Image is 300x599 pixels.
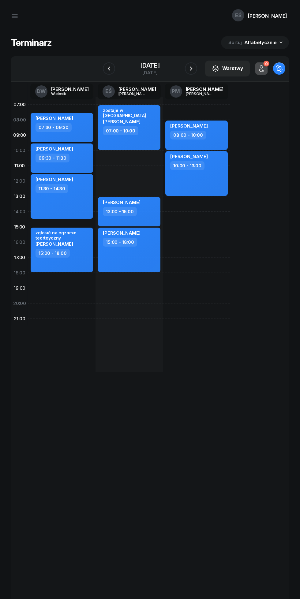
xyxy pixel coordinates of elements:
[51,87,89,91] div: [PERSON_NAME]
[170,131,206,140] div: 08:00 - 10:00
[170,123,208,129] span: [PERSON_NAME]
[36,249,70,258] div: 15:00 - 18:00
[205,61,250,76] button: Warstwy
[36,146,73,152] span: [PERSON_NAME]
[103,230,141,236] span: [PERSON_NAME]
[186,87,223,91] div: [PERSON_NAME]
[105,89,112,94] span: EŚ
[255,62,268,75] button: 0
[36,123,72,132] div: 07:30 - 09:30
[36,115,73,121] span: [PERSON_NAME]
[11,204,28,219] div: 14:00
[172,89,180,94] span: PM
[103,119,141,125] span: [PERSON_NAME]
[11,173,28,189] div: 12:00
[186,92,215,96] div: [PERSON_NAME]
[165,84,228,99] a: PM[PERSON_NAME][PERSON_NAME]
[170,161,204,170] div: 10:00 - 13:00
[36,230,89,240] div: zgłosić na egzamin teorteyczny
[37,89,46,94] span: DW
[170,154,208,159] span: [PERSON_NAME]
[118,87,156,91] div: [PERSON_NAME]
[36,154,69,162] div: 09:30 - 11:30
[11,189,28,204] div: 13:00
[11,219,28,235] div: 15:00
[11,128,28,143] div: 09:00
[11,296,28,311] div: 20:00
[11,250,28,265] div: 17:00
[221,36,289,49] button: Sortuj Alfabetycznie
[235,13,242,18] span: EŚ
[103,108,157,118] div: zostaje w [GEOGRAPHIC_DATA]
[36,177,73,182] span: [PERSON_NAME]
[11,112,28,128] div: 08:00
[11,235,28,250] div: 16:00
[103,238,137,247] div: 15:00 - 18:00
[103,126,138,135] div: 07:00 - 10:00
[244,39,277,45] span: Alfabetycznie
[103,199,141,205] span: [PERSON_NAME]
[11,311,28,326] div: 21:00
[11,97,28,112] div: 07:00
[248,13,287,18] div: [PERSON_NAME]
[11,37,52,48] h1: Terminarz
[51,92,81,96] div: Wielosik
[98,84,161,99] a: EŚ[PERSON_NAME][PERSON_NAME]
[11,281,28,296] div: 19:00
[228,39,243,47] span: Sortuj
[11,158,28,173] div: 11:00
[118,92,148,96] div: [PERSON_NAME]
[212,65,243,73] div: Warstwy
[140,70,160,75] div: [DATE]
[36,241,73,247] span: [PERSON_NAME]
[140,62,160,69] div: [DATE]
[36,184,68,193] div: 11:30 - 14:30
[11,265,28,281] div: 18:00
[263,61,269,67] div: 0
[30,84,94,99] a: DW[PERSON_NAME]Wielosik
[11,143,28,158] div: 10:00
[103,207,137,216] div: 13:00 - 15:00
